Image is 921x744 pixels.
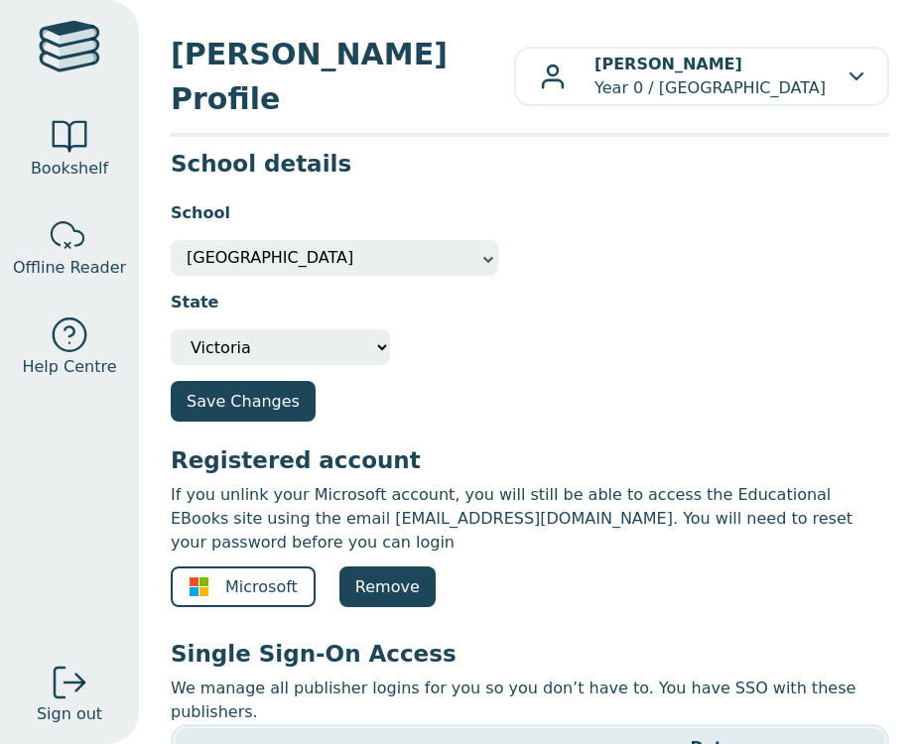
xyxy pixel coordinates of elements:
[187,240,482,276] span: Rowville Secondary College
[594,55,742,73] b: [PERSON_NAME]
[171,32,514,121] span: [PERSON_NAME] Profile
[13,256,126,280] span: Offline Reader
[31,157,108,181] span: Bookshelf
[171,201,230,225] label: School
[171,291,218,314] label: State
[171,445,889,475] h3: Registered account
[171,483,889,555] p: If you unlink your Microsoft account, you will still be able to access the Educational EBooks sit...
[171,639,889,669] h3: Single Sign-On Access
[339,566,436,607] a: Remove
[189,576,209,597] img: ms-symbollockup_mssymbol_19.svg
[22,355,116,379] span: Help Centre
[171,677,889,724] p: We manage all publisher logins for you so you don’t have to. You have SSO with these publishers.
[171,149,889,179] h3: School details
[594,53,826,100] p: Year 0 / [GEOGRAPHIC_DATA]
[514,47,889,106] button: [PERSON_NAME]Year 0 / [GEOGRAPHIC_DATA]
[171,381,316,422] button: Save Changes
[37,702,102,726] span: Sign out
[225,575,298,599] span: Microsoft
